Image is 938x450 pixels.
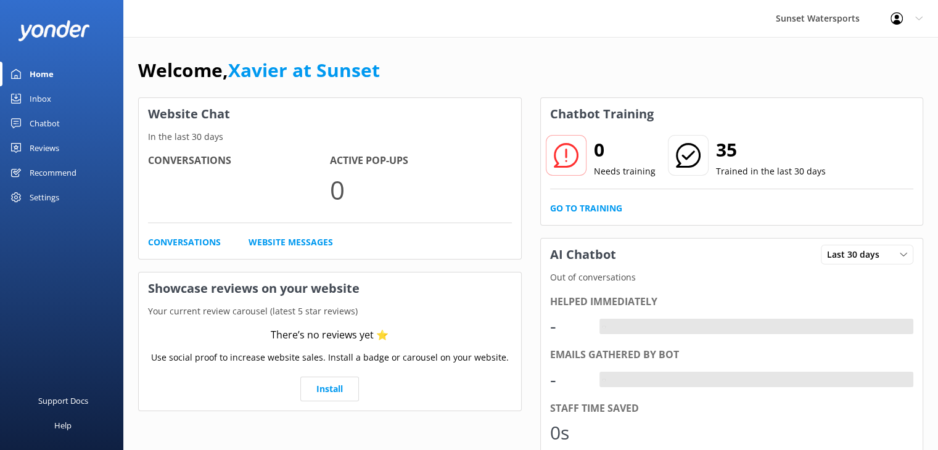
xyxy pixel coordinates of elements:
[151,351,509,364] p: Use social proof to increase website sales. Install a badge or carousel on your website.
[541,98,663,130] h3: Chatbot Training
[827,248,887,261] span: Last 30 days
[30,160,76,185] div: Recommend
[30,62,54,86] div: Home
[30,185,59,210] div: Settings
[139,305,521,318] p: Your current review carousel (latest 5 star reviews)
[550,294,914,310] div: Helped immediately
[599,319,609,335] div: -
[30,111,60,136] div: Chatbot
[599,372,609,388] div: -
[148,153,330,169] h4: Conversations
[38,388,88,413] div: Support Docs
[54,413,72,438] div: Help
[228,57,380,83] a: Xavier at Sunset
[139,130,521,144] p: In the last 30 days
[716,135,826,165] h2: 35
[330,153,512,169] h4: Active Pop-ups
[138,55,380,85] h1: Welcome,
[30,86,51,111] div: Inbox
[148,235,221,249] a: Conversations
[271,327,389,343] div: There’s no reviews yet ⭐
[716,165,826,178] p: Trained in the last 30 days
[139,272,521,305] h3: Showcase reviews on your website
[541,271,923,284] p: Out of conversations
[249,235,333,249] a: Website Messages
[30,136,59,160] div: Reviews
[550,365,587,395] div: -
[300,377,359,401] a: Install
[541,239,625,271] h3: AI Chatbot
[330,169,512,210] p: 0
[594,135,656,165] h2: 0
[594,165,656,178] p: Needs training
[550,418,587,448] div: 0s
[550,347,914,363] div: Emails gathered by bot
[550,311,587,341] div: -
[550,401,914,417] div: Staff time saved
[550,202,622,215] a: Go to Training
[139,98,521,130] h3: Website Chat
[19,20,89,41] img: yonder-white-logo.png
